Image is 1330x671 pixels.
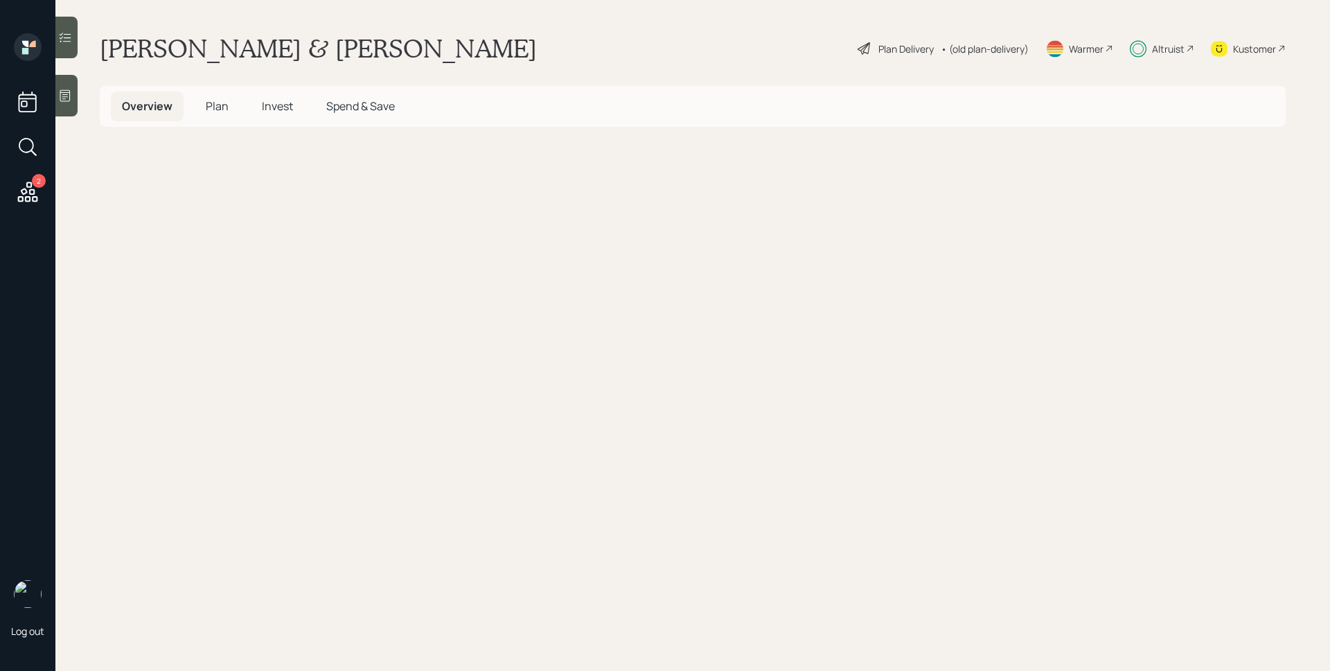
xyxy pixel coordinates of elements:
[326,98,395,114] span: Spend & Save
[11,625,44,638] div: Log out
[1233,42,1276,56] div: Kustomer
[1152,42,1185,56] div: Altruist
[32,174,46,188] div: 2
[878,42,934,56] div: Plan Delivery
[100,33,537,64] h1: [PERSON_NAME] & [PERSON_NAME]
[122,98,172,114] span: Overview
[206,98,229,114] span: Plan
[14,580,42,608] img: james-distasi-headshot.png
[941,42,1029,56] div: • (old plan-delivery)
[1069,42,1103,56] div: Warmer
[262,98,293,114] span: Invest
